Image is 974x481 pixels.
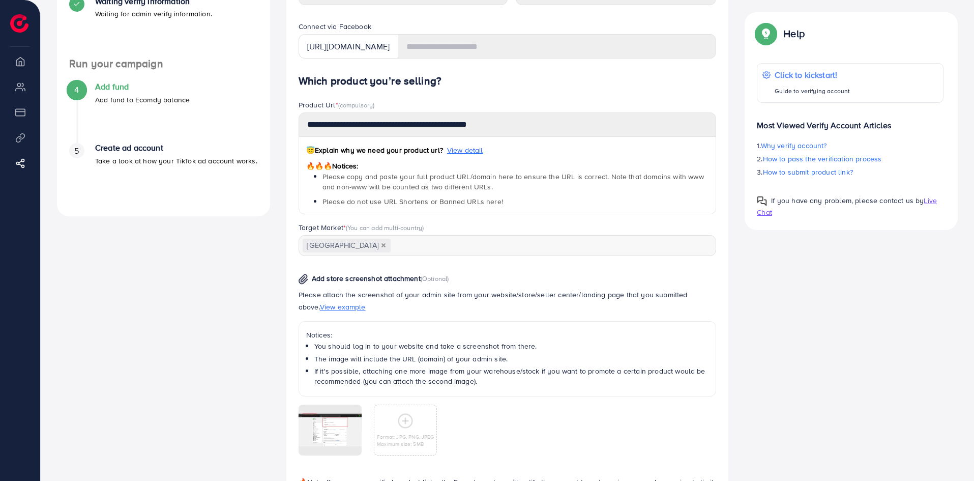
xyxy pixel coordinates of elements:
li: If it's possible, attaching one more image from your warehouse/stock if you want to promote a cer... [314,366,709,387]
p: Take a look at how your TikTok ad account works. [95,155,257,167]
h4: Add fund [95,82,190,92]
label: Product Url [299,100,375,110]
p: Maximum size: 5MB [377,440,434,447]
input: Search for option [392,238,703,254]
p: Please attach the screenshot of your admin site from your website/store/seller center/landing pag... [299,289,717,313]
img: Popup guide [757,196,767,206]
span: If you have any problem, please contact us by [771,195,924,206]
li: Add fund [57,82,270,143]
li: The image will include the URL (domain) of your admin site. [314,354,709,364]
span: [GEOGRAPHIC_DATA] [303,239,391,253]
p: Notices: [306,329,709,341]
p: 2. [757,153,943,165]
span: 😇 [306,145,315,155]
p: Help [783,27,805,40]
p: 1. [757,139,943,152]
span: Notices: [306,161,359,171]
li: You should log in to your website and take a screenshot from there. [314,341,709,351]
h4: Create ad account [95,143,257,153]
span: How to pass the verification process [763,154,882,164]
span: Please do not use URL Shortens or Banned URLs here! [322,196,503,207]
button: Deselect Pakistan [381,243,386,248]
img: img uploaded [299,413,362,446]
p: Guide to verifying account [775,85,850,97]
span: 4 [74,84,79,96]
span: 🔥🔥🔥 [306,161,332,171]
p: Most Viewed Verify Account Articles [757,111,943,131]
p: Format: JPG, PNG, JPEG [377,433,434,440]
div: Search for option [299,235,717,256]
h4: Run your campaign [57,58,270,70]
img: img [299,274,308,285]
span: Please copy and paste your full product URL/domain here to ensure the URL is correct. Note that d... [322,172,704,192]
label: Target Market [299,222,424,233]
span: (Optional) [421,274,449,283]
div: [URL][DOMAIN_NAME] [299,34,398,59]
li: Create ad account [57,143,270,204]
span: Why verify account? [761,140,827,151]
span: View example [320,302,366,312]
p: Add fund to Ecomdy balance [95,94,190,106]
span: View detail [447,145,483,155]
label: Connect via Facebook [299,21,371,32]
img: Popup guide [757,24,775,43]
p: 3. [757,166,943,178]
span: (compulsory) [338,100,375,109]
span: Explain why we need your product url? [306,145,443,155]
p: Click to kickstart! [775,69,850,81]
img: logo [10,14,28,33]
span: How to submit product link? [763,167,853,177]
iframe: Chat [931,435,966,473]
h4: Which product you’re selling? [299,75,717,88]
span: Add store screenshot attachment [312,273,421,284]
span: (You can add multi-country) [346,223,424,232]
p: Waiting for admin verify information. [95,8,212,20]
span: 5 [74,145,79,157]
